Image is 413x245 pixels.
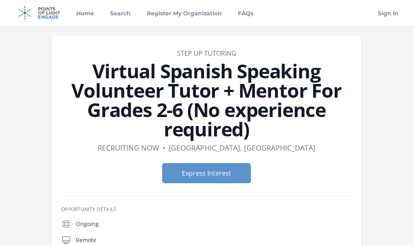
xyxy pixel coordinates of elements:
[76,236,352,244] p: Remote
[98,142,159,153] dd: Recruiting now
[169,142,315,153] dd: [GEOGRAPHIC_DATA], [GEOGRAPHIC_DATA]
[162,163,251,183] button: Express Interest
[177,49,236,58] a: Step Up Tutoring
[61,61,352,139] h1: Virtual Spanish Speaking Volunteer Tutor + Mentor For Grades 2-6 (No experience required)
[163,142,165,153] div: •
[76,220,352,228] p: Ongoing
[61,206,352,213] h3: Opportunity Details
